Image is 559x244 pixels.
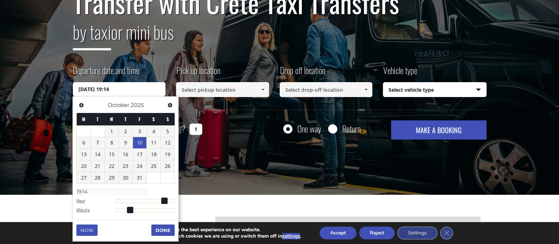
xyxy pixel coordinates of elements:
[383,64,417,82] label: Vehicle type
[119,160,133,172] a: 23
[119,149,133,160] a: 16
[91,137,105,148] a: 7
[119,137,133,148] a: 9
[282,233,300,239] button: settings
[161,137,175,148] a: 12
[176,64,220,82] label: Pick up location
[133,149,147,160] a: 17
[73,17,487,56] h2: or mini bus
[151,225,175,236] button: Done
[152,115,155,123] span: Saturday
[359,227,395,239] button: Reject
[167,102,173,108] span: Next
[383,83,486,97] span: Select vehicle type
[105,172,119,183] a: 29
[280,82,373,97] input: Select drop-off location
[147,126,161,137] a: 4
[391,120,486,140] button: MAKE A BOOKING
[297,124,321,133] label: One way
[440,227,453,239] button: Close GDPR Cookie Banner
[77,160,91,172] a: 20
[139,115,141,123] span: Friday
[147,137,161,148] a: 11
[76,206,116,216] dt: Minute
[105,233,301,239] p: You can find out more about which cookies we are using or switch them off in .
[105,126,119,137] a: 1
[280,64,325,82] label: Drop off location
[161,149,175,160] a: 19
[73,120,185,138] label: How many passengers ?
[176,82,269,97] input: Select pickup location
[105,149,119,160] a: 15
[73,18,111,50] span: by taxi
[119,126,133,137] a: 2
[124,115,127,123] span: Thursday
[167,115,169,123] span: Sunday
[97,115,99,123] span: Tuesday
[78,102,84,108] span: Previous
[133,126,147,137] a: 3
[76,197,116,206] dt: Hour
[77,149,91,160] a: 13
[342,124,361,133] label: Return
[320,227,356,239] button: Accept
[147,160,161,172] a: 25
[161,160,175,172] a: 26
[82,115,85,123] span: Monday
[360,82,372,97] a: Show All Items
[105,227,301,233] p: We are using cookies to give you the best experience on our website.
[161,126,175,137] a: 5
[133,160,147,172] a: 24
[131,102,144,108] span: 2025
[91,149,105,160] a: 14
[76,225,98,236] button: Now
[105,160,119,172] a: 22
[165,100,175,110] a: Next
[91,172,105,183] a: 28
[77,172,91,183] a: 27
[257,82,268,97] a: Show All Items
[91,160,105,172] a: 21
[110,115,113,123] span: Wednesday
[119,172,133,183] a: 30
[397,227,437,239] button: Settings
[147,149,161,160] a: 18
[133,137,147,148] a: 10
[133,172,147,183] a: 31
[77,137,91,148] a: 6
[215,216,481,232] div: [GEOGRAPHIC_DATA]
[108,102,129,108] span: October
[105,137,119,148] a: 8
[73,64,139,82] label: Departure date and time
[76,100,86,110] a: Previous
